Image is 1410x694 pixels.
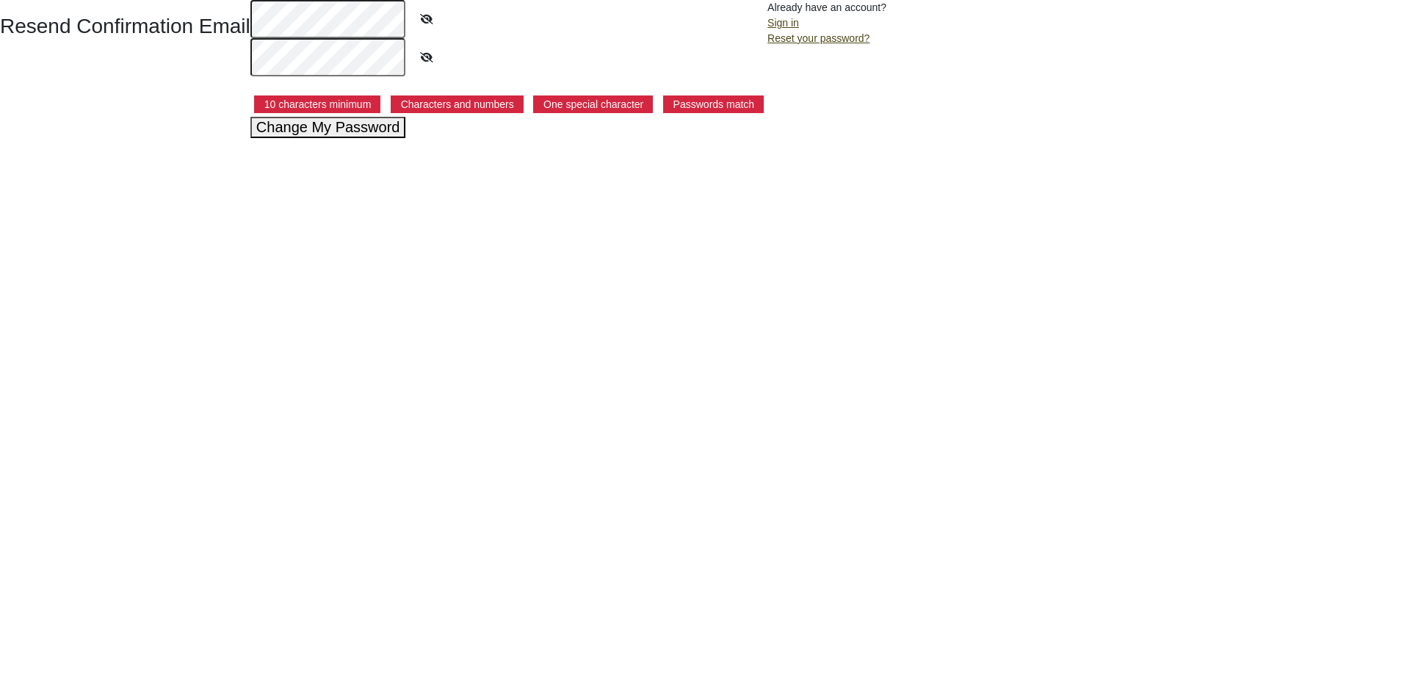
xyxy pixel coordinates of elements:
button: Change My Password [250,117,406,138]
a: Reset your password? [767,32,869,44]
a: Sign in [767,17,799,29]
p: 10 characters minimum [254,95,381,113]
p: Characters and numbers [391,95,524,113]
p: One special character [533,95,653,113]
p: Passwords match [663,95,764,113]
